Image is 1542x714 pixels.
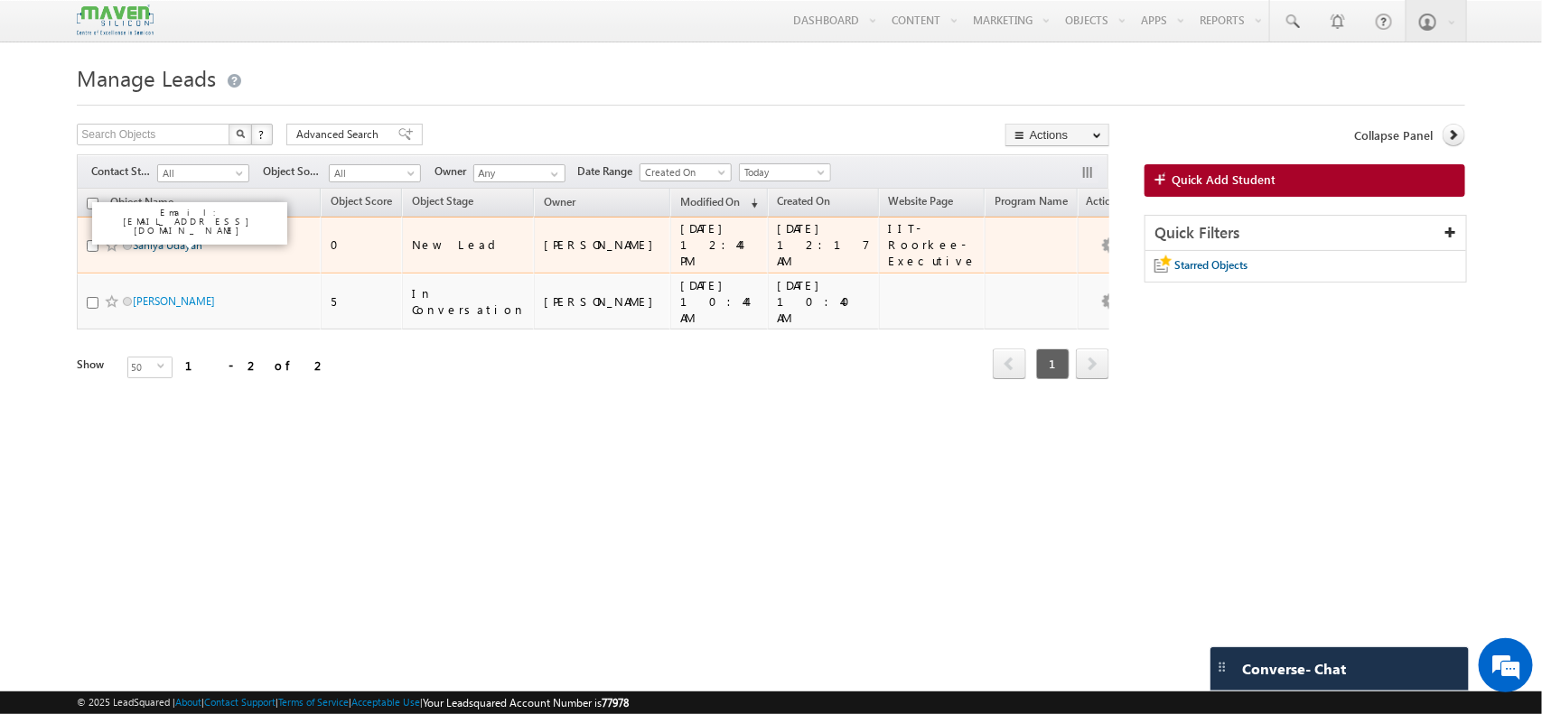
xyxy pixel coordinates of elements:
span: Starred Objects [1174,258,1248,272]
div: [DATE] 10:40 AM [778,277,871,326]
a: Object Stage [403,191,482,215]
a: All [157,164,249,182]
a: Quick Add Student [1145,164,1465,197]
span: Manage Leads [77,63,216,92]
a: next [1076,350,1109,379]
span: Converse - Chat [1242,661,1346,677]
span: All [330,165,416,181]
div: Quick Filters [1145,216,1466,251]
span: Advanced Search [296,126,384,143]
span: ? [258,126,266,142]
span: Website Page [889,194,954,208]
button: Actions [1005,124,1109,146]
div: [PERSON_NAME] [544,293,662,310]
a: Saniya Udayan [133,238,202,252]
img: Custom Logo [77,5,153,36]
a: Contact Support [204,696,276,708]
div: 0 [331,236,394,253]
div: [PERSON_NAME] [544,236,662,253]
a: prev [993,350,1026,379]
a: Created On [769,191,840,215]
a: Today [739,163,831,181]
a: Show All Items [541,165,564,183]
img: d_60004797649_company_0_60004797649 [31,95,76,118]
span: select [157,362,172,370]
div: IIT-Roorkee-Executive [889,220,977,269]
span: Object Score [331,194,392,208]
span: 50 [128,357,157,377]
span: (sorted descending) [743,196,758,210]
span: Modified On [680,195,741,209]
div: Chat with us now [94,95,304,118]
a: Terms of Service [278,696,349,708]
em: Start Chat [246,556,328,580]
span: Today [740,164,826,181]
div: Minimize live chat window [296,9,340,52]
textarea: Type your message and hit 'Enter' [23,167,330,541]
span: Your Leadsquared Account Number is [423,696,629,709]
span: Date Range [577,163,640,180]
a: Created On [640,163,732,181]
a: Website Page [880,191,963,215]
span: next [1076,348,1109,379]
div: New Lead [412,236,526,253]
img: carter-drag [1215,660,1229,674]
span: Collapse Panel [1355,127,1434,144]
button: ? [251,124,273,145]
div: [DATE] 12:17 AM [778,220,871,269]
span: Owner [435,163,473,180]
p: Email: [EMAIL_ADDRESS][DOMAIN_NAME] [99,208,280,235]
a: Program Name [986,191,1077,215]
span: 77978 [602,696,629,709]
div: [DATE] 10:44 AM [680,277,760,326]
div: 1 - 2 of 2 [185,355,327,376]
span: Quick Add Student [1172,172,1276,188]
a: Acceptable Use [351,696,420,708]
span: Actions [1079,191,1122,215]
span: © 2025 LeadSquared | | | | | [77,694,629,711]
span: Owner [544,195,575,209]
span: Created On [640,164,726,181]
span: All [158,165,244,181]
div: In Conversation [412,285,526,318]
span: Program Name [995,194,1068,208]
span: Object Stage [412,194,473,208]
span: Created On [778,194,831,208]
div: [DATE] 12:44 PM [680,220,760,269]
a: [PERSON_NAME] [133,294,215,308]
input: Type to Search [473,164,565,182]
span: Object Source [263,163,329,180]
div: Show [77,357,113,373]
a: Object Name [101,192,182,216]
span: prev [993,348,1026,379]
img: Search [236,129,245,138]
a: Object Score [322,191,401,215]
a: All [329,164,421,182]
div: 5 [331,293,394,310]
span: 1 [1036,348,1070,379]
a: About [175,696,201,708]
span: Contact Stage [91,163,157,180]
a: Modified On (sorted descending) [671,191,767,215]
